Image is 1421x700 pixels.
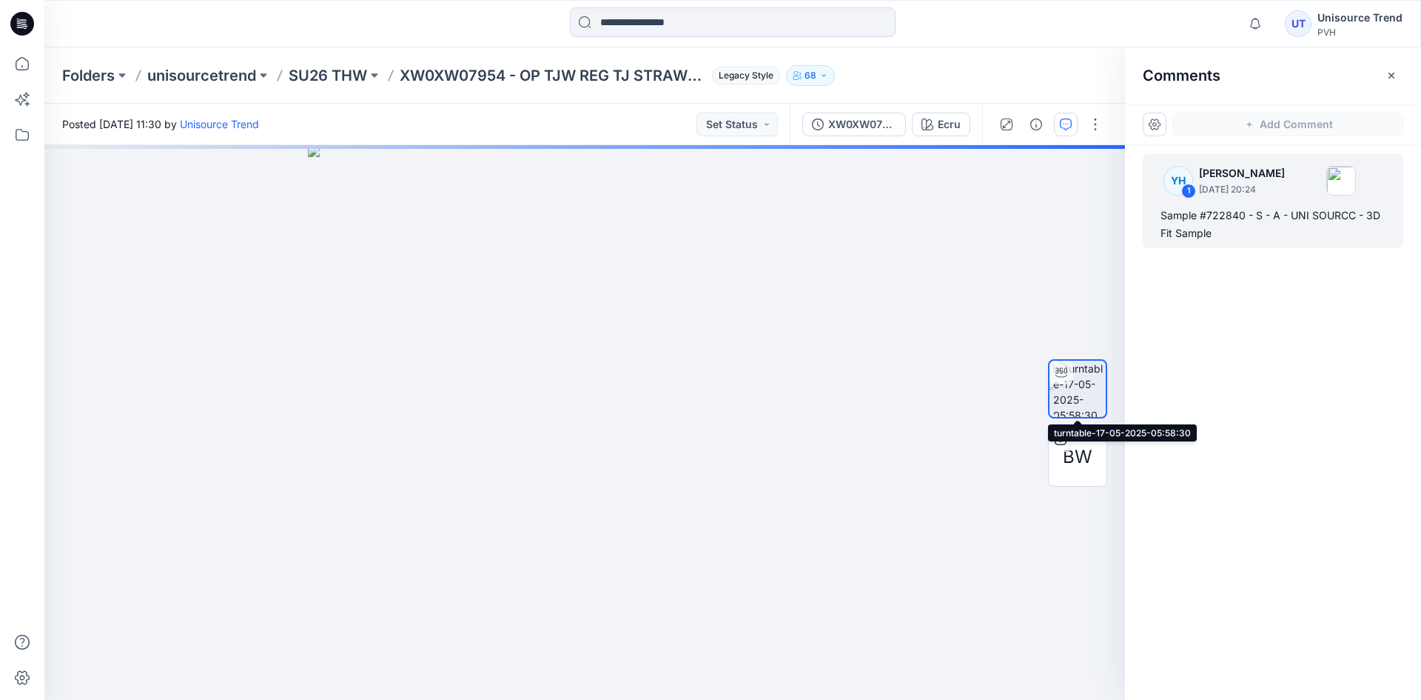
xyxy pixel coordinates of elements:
div: Unisource Trend [1317,9,1402,27]
a: unisourcetrend [147,65,256,86]
span: Posted [DATE] 11:30 by [62,116,259,132]
div: UT [1285,10,1311,37]
a: SU26 THW [289,65,367,86]
a: Folders [62,65,115,86]
h2: Comments [1143,67,1220,84]
div: Ecru [938,116,961,133]
p: 68 [804,67,816,84]
div: YH [1163,166,1193,196]
img: turntable-17-05-2025-05:58:30 [1053,361,1106,417]
p: [DATE] 20:24 [1199,182,1285,197]
div: PVH [1317,27,1402,38]
button: Add Comment [1172,113,1403,136]
div: 1 [1181,184,1196,199]
span: BW [1063,444,1092,470]
span: Legacy Style [712,67,780,84]
div: Sample #722840 - S - A - UNI SOURCC - 3D Fit Sample [1160,207,1385,242]
button: 68 [786,65,835,86]
div: XW0XW07954 - OP TJW REG TJ STRAWBERRY TEE_proto [828,116,896,133]
a: Unisource Trend [180,118,259,130]
p: XW0XW07954 - OP TJW REG TJ STRAWBERRY TEE_proto [400,65,706,86]
button: XW0XW07954 - OP TJW REG TJ STRAWBERRY TEE_proto [802,113,906,136]
button: Details [1024,113,1048,136]
p: [PERSON_NAME] [1199,164,1285,182]
button: Ecru [912,113,970,136]
button: Legacy Style [706,65,780,86]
